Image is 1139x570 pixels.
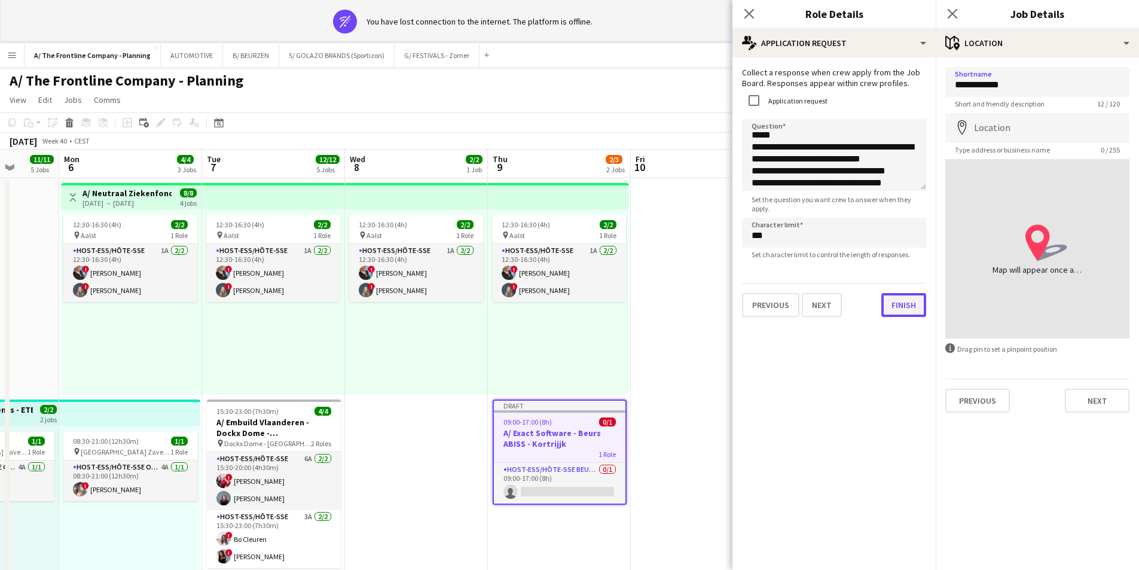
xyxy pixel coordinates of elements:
[225,266,232,273] span: !
[606,165,625,174] div: 2 Jobs
[225,549,233,556] span: !
[936,6,1139,22] h3: Job Details
[207,154,221,164] span: Tue
[732,6,936,22] h3: Role Details
[30,155,54,164] span: 11/11
[314,407,331,416] span: 4/4
[38,95,52,105] span: Edit
[509,231,525,240] span: Aalst
[171,437,188,446] span: 1/1
[59,92,87,108] a: Jobs
[30,165,53,174] div: 5 Jobs
[599,231,616,240] span: 1 Role
[171,220,188,229] span: 2/2
[180,188,197,197] span: 8/8
[216,407,279,416] span: 15:30-23:00 (7h30m)
[82,482,89,489] span: !
[40,414,57,424] div: 2 jobs
[494,463,625,504] app-card-role: Host-ess/Hôte-sse Beurs - Foire0/109:00-17:00 (8h)
[466,165,482,174] div: 1 Job
[63,461,197,501] app-card-role: Host-ess/Hôte-sse Onthaal-Accueill4A1/108:30-21:00 (12h30m)![PERSON_NAME]
[73,220,121,229] span: 12:30-16:30 (4h)
[40,405,57,414] span: 2/2
[1088,99,1129,108] span: 12 / 120
[349,244,483,302] app-card-role: Host-ess/Hôte-sse1A2/212:30-16:30 (4h)![PERSON_NAME]![PERSON_NAME]
[492,215,626,302] app-job-card: 12:30-16:30 (4h)2/2 Aalst1 RoleHost-ess/Hôte-sse1A2/212:30-16:30 (4h)![PERSON_NAME]![PERSON_NAME]
[170,447,188,456] span: 1 Role
[73,437,139,446] span: 08:30-21:00 (12h30m)
[606,155,622,164] span: 2/3
[82,266,89,273] span: !
[63,432,197,501] div: 08:30-21:00 (12h30m)1/1 [GEOGRAPHIC_DATA] Zaventem1 RoleHost-ess/Hôte-sse Onthaal-Accueill4A1/108...
[224,231,239,240] span: Aalst
[457,220,474,229] span: 2/2
[74,136,90,145] div: CEST
[348,160,365,174] span: 8
[25,44,161,67] button: A/ The Frontline Company - Planning
[359,220,407,229] span: 12:30-16:30 (4h)
[39,136,69,145] span: Week 40
[314,220,331,229] span: 2/2
[223,44,279,67] button: B/ BEURZEN
[225,532,233,539] span: !
[94,95,121,105] span: Comms
[83,188,172,199] h3: A/ Neutraal Ziekenfonds Vlaanderen (NZVL) - [GEOGRAPHIC_DATA] - 06-09/10
[206,215,340,302] app-job-card: 12:30-16:30 (4h)2/2 Aalst1 RoleHost-ess/Hôte-sse1A2/212:30-16:30 (4h)![PERSON_NAME]![PERSON_NAME]
[598,450,616,459] span: 1 Role
[10,72,243,90] h1: A/ The Frontline Company - Planning
[89,92,126,108] a: Comms
[766,96,827,105] label: Application request
[206,244,340,302] app-card-role: Host-ess/Hôte-sse1A2/212:30-16:30 (4h)![PERSON_NAME]![PERSON_NAME]
[28,437,45,446] span: 1/1
[945,389,1010,413] button: Previous
[881,293,926,317] button: Finish
[178,165,196,174] div: 3 Jobs
[493,154,508,164] span: Thu
[83,199,172,208] div: [DATE] → [DATE]
[207,400,341,568] app-job-card: 15:30-23:00 (7h30m)4/4A/ Embuild Vlaanderen - Dockx Dome - [GEOGRAPHIC_DATA] Dockx Dome - [GEOGRA...
[225,474,233,481] span: !
[10,95,26,105] span: View
[180,197,197,208] div: 4 jobs
[316,165,339,174] div: 5 Jobs
[63,215,197,302] div: 12:30-16:30 (4h)2/2 Aalst1 RoleHost-ess/Hôte-sse1A2/212:30-16:30 (4h)![PERSON_NAME]![PERSON_NAME]
[600,220,616,229] span: 2/2
[395,44,480,67] button: G/ FESTIVALS - Zomer
[5,92,31,108] a: View
[742,195,926,213] span: Set the question you want crew to answer when they apply.
[161,44,223,67] button: AUTOMOTIVE
[503,417,552,426] span: 09:00-17:00 (8h)
[367,16,593,27] div: You have lost connection to the internet. The platform is offline.
[224,439,311,448] span: Dockx Dome - [GEOGRAPHIC_DATA]
[279,44,395,67] button: S/ GOLAZO BRANDS (Sportizon)
[81,231,96,240] span: Aalst
[456,231,474,240] span: 1 Role
[63,244,197,302] app-card-role: Host-ess/Hôte-sse1A2/212:30-16:30 (4h)![PERSON_NAME]![PERSON_NAME]
[349,215,483,302] app-job-card: 12:30-16:30 (4h)2/2 Aalst1 RoleHost-ess/Hôte-sse1A2/212:30-16:30 (4h)![PERSON_NAME]![PERSON_NAME]
[177,155,194,164] span: 4/4
[732,29,936,57] div: Application Request
[368,266,375,273] span: !
[205,160,221,174] span: 7
[502,220,550,229] span: 12:30-16:30 (4h)
[28,447,45,456] span: 1 Role
[599,417,616,426] span: 0/1
[492,244,626,302] app-card-role: Host-ess/Hôte-sse1A2/212:30-16:30 (4h)![PERSON_NAME]![PERSON_NAME]
[316,155,340,164] span: 12/12
[368,283,375,290] span: !
[494,428,625,449] h3: A/ Exact Software - Beurs ABISS - Kortrijjk
[367,231,382,240] span: Aalst
[207,452,341,510] app-card-role: Host-ess/Hôte-sse6A2/215:30-20:00 (4h30m)![PERSON_NAME][PERSON_NAME]
[82,283,89,290] span: !
[33,92,57,108] a: Edit
[936,29,1139,57] div: Location
[634,160,645,174] span: 10
[802,293,842,317] button: Next
[313,231,331,240] span: 1 Role
[10,135,37,147] div: [DATE]
[945,145,1059,154] span: Type address or business name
